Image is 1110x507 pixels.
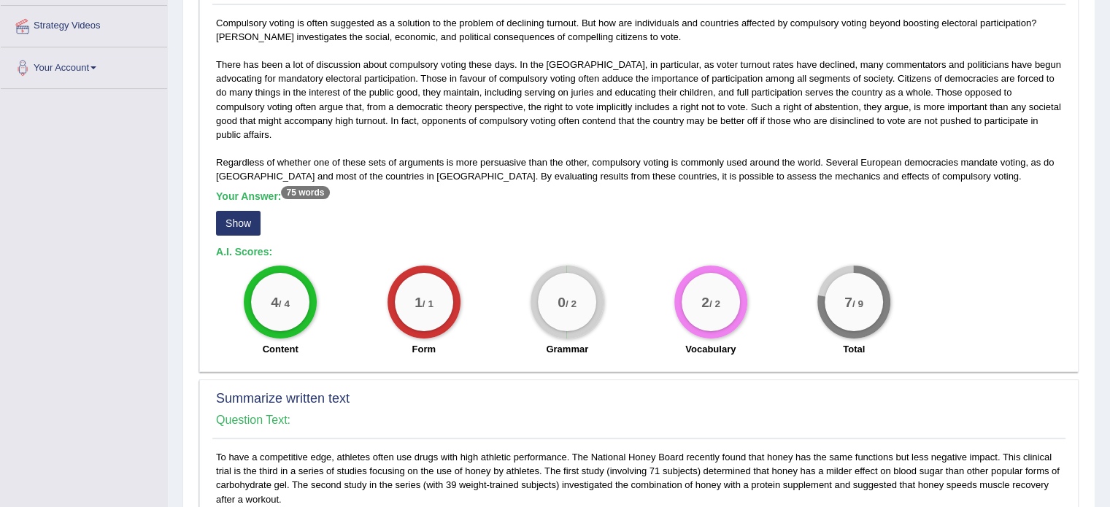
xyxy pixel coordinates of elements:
h2: Summarize written text [216,392,1062,406]
a: Your Account [1,47,167,84]
small: / 2 [566,298,577,309]
label: Form [412,342,436,356]
b: Your Answer: [216,190,330,202]
label: Grammar [546,342,588,356]
small: / 4 [279,298,290,309]
b: A.I. Scores: [216,246,272,258]
small: / 1 [423,298,433,309]
div: Compulsory voting is often suggested as a solution to the problem of declining turnout. But how a... [212,16,1065,364]
small: / 2 [709,298,720,309]
label: Total [843,342,865,356]
small: / 9 [852,298,863,309]
a: Strategy Videos [1,6,167,42]
sup: 75 words [281,186,329,199]
big: 7 [844,293,852,309]
label: Content [263,342,298,356]
big: 2 [701,293,709,309]
button: Show [216,211,261,236]
h4: Question Text: [216,414,1062,427]
big: 0 [558,293,566,309]
big: 1 [415,293,423,309]
label: Vocabulary [685,342,736,356]
big: 4 [271,293,279,309]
